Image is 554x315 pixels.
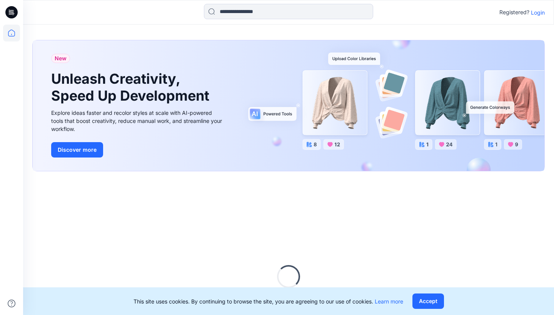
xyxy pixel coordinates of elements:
p: Registered? [499,8,529,17]
span: New [55,54,67,63]
button: Accept [412,293,444,309]
h1: Unleash Creativity, Speed Up Development [51,71,213,104]
button: Discover more [51,142,103,157]
p: This site uses cookies. By continuing to browse the site, you are agreeing to our use of cookies. [133,297,403,305]
p: Login [531,8,545,17]
div: Explore ideas faster and recolor styles at scale with AI-powered tools that boost creativity, red... [51,109,224,133]
a: Learn more [375,298,403,305]
a: Discover more [51,142,224,157]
